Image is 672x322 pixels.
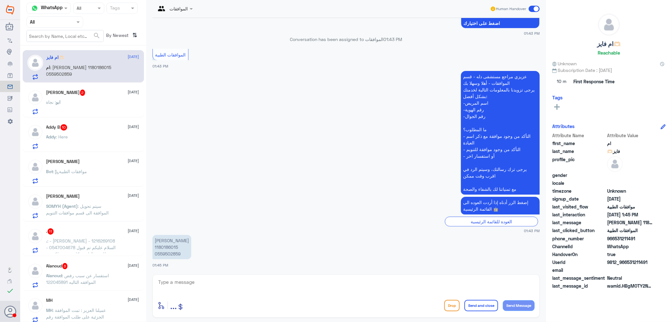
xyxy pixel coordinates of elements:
h5: MH [46,298,53,303]
span: Attribute Value [607,132,653,139]
p: 7/9/2025, 1:43 PM [461,197,540,214]
span: Alanoud [46,273,62,278]
span: ام [46,65,50,70]
span: profile_pic [552,156,606,171]
span: Unknown [552,60,577,67]
span: فايز🫶🏻 [607,148,653,155]
h5: ام فايز🫶🏻 [46,55,64,60]
img: defaultAdmin.png [598,14,620,35]
h6: Attributes [552,123,575,129]
button: Drop [444,300,460,311]
img: defaultAdmin.png [27,55,43,71]
span: MH [46,307,53,313]
button: Send and close [464,300,498,311]
input: Search by Name, Local etc… [27,30,103,42]
h5: Abdelraouf Alremawi [46,194,80,199]
span: 3 [62,263,68,269]
span: 01:43 PM [524,31,540,36]
h5: ام فايز🫶🏻 [597,40,621,48]
span: [DATE] [128,158,139,164]
img: whatsapp.png [30,3,39,13]
span: : Here [56,134,68,139]
span: الموافقات الطبية [155,52,186,57]
span: : موافقات الطبية [54,169,87,174]
span: 2 [607,243,653,250]
span: timezone [552,188,606,194]
span: 2 [80,90,85,96]
span: Attribute Name [552,132,606,139]
span: Unknown [607,188,653,194]
span: last_message [552,219,606,226]
span: [DATE] [128,228,139,234]
span: 01:43 PM [384,37,402,42]
span: true [607,251,653,258]
span: 01:43 PM [524,228,540,233]
img: defaultAdmin.png [27,263,43,279]
span: [DATE] [128,297,139,302]
span: Bot [46,169,54,174]
span: [DATE] [128,193,139,198]
p: 7/9/2025, 1:45 PM [152,235,191,259]
span: wamid.HBgMOTY2NTMxMjExNDkxFQIAEhgUM0E0MTBBRjkxMDFEQ0I4QjNBQ0UA [607,283,653,289]
span: اضغط على اختيارك [463,21,537,26]
span: null [607,172,653,179]
span: [DATE] [128,89,139,95]
span: 9812_966531211491 [607,259,653,266]
span: signup_date [552,196,606,202]
h5: سليمان [46,159,80,164]
span: last_message_id [552,283,606,289]
span: Subscription Date : [DATE] [552,67,666,73]
span: last_clicked_button [552,227,606,234]
button: search [93,31,101,41]
span: email [552,267,606,273]
span: 2025-09-07T10:45:39.957Z [607,211,653,218]
span: 2025-09-07T10:43:05.881Z [607,196,653,202]
span: By Newest [104,30,130,43]
span: gender [552,172,606,179]
img: defaultAdmin.png [27,298,43,313]
span: First Response Time [573,78,615,85]
span: : استفسار عن سبب رفض الموافقه التاليه 122045891 [46,273,109,285]
span: Human Handover [496,6,526,12]
span: : نجاة [46,99,56,105]
button: Send Message [503,300,535,311]
img: defaultAdmin.png [27,90,43,105]
img: Widebot Logo [6,5,14,15]
span: Addy [46,134,56,139]
span: SOMYH (Agent) [46,203,78,209]
span: ام [607,140,653,147]
h5: . [46,228,54,235]
h6: Tags [552,95,563,100]
span: search [93,32,101,39]
p: 7/9/2025, 1:43 PM [461,71,540,195]
span: last_interaction [552,211,606,218]
span: ChannelId [552,243,606,250]
span: 0 [607,275,653,281]
span: last_name [552,148,606,155]
span: [DATE] [128,54,139,60]
span: last_message_sentiment [552,275,606,281]
span: 10 m [552,76,571,87]
span: phone_number [552,235,606,242]
i: ⇅ [133,30,138,40]
img: defaultAdmin.png [27,194,43,209]
span: first_name [552,140,606,147]
div: Tags [109,4,120,13]
p: Conversation has been assigned to الموافقات [152,36,540,43]
h5: Alanoud [46,263,68,269]
img: defaultAdmin.png [27,124,43,140]
h5: ابو حمود [46,90,85,96]
span: ... [170,300,177,311]
span: 01:45 PM [152,263,168,267]
span: UserId [552,259,606,266]
span: ابو [56,99,61,105]
span: locale [552,180,606,186]
span: فايز فهد سعود الشمري 1180186015 0559502859 [607,219,653,226]
span: 11 [48,228,54,235]
i: check [6,287,14,295]
span: الموافقات الطبية [607,227,653,234]
span: 01:43 PM [152,64,168,68]
img: defaultAdmin.png [27,228,43,244]
button: ... [170,298,177,313]
span: HandoverOn [552,251,606,258]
